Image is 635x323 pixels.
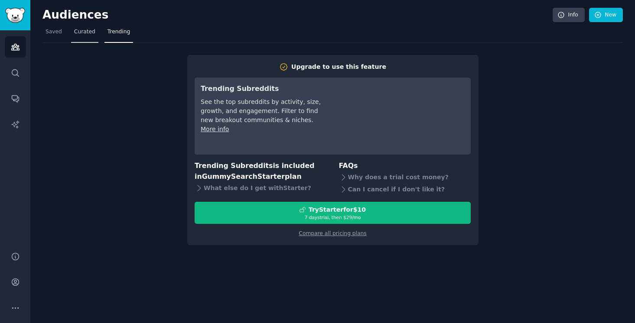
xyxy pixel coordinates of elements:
a: More info [201,126,229,132]
a: Compare all pricing plans [299,230,366,236]
button: TryStarterfor$107 daystrial, then $29/mo [195,202,471,224]
img: GummySearch logo [5,8,25,23]
a: Saved [42,25,65,43]
a: Curated [71,25,98,43]
h2: Audiences [42,8,553,22]
div: See the top subreddits by activity, size, growth, and engagement. Filter to find new breakout com... [201,97,322,125]
a: Info [553,8,585,23]
iframe: YouTube video player [335,84,465,149]
span: GummySearch Starter [202,172,285,181]
a: Trending [104,25,133,43]
div: Can I cancel if I don't like it? [339,184,471,196]
div: Try Starter for $10 [309,205,366,214]
div: 7 days trial, then $ 29 /mo [195,214,470,220]
a: New [589,8,623,23]
span: Trending [107,28,130,36]
h3: Trending Subreddits [201,84,322,94]
h3: FAQs [339,161,471,171]
span: Saved [46,28,62,36]
div: What else do I get with Starter ? [195,182,327,194]
div: Upgrade to use this feature [291,62,386,71]
h3: Trending Subreddits is included in plan [195,161,327,182]
div: Why does a trial cost money? [339,171,471,184]
span: Curated [74,28,95,36]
